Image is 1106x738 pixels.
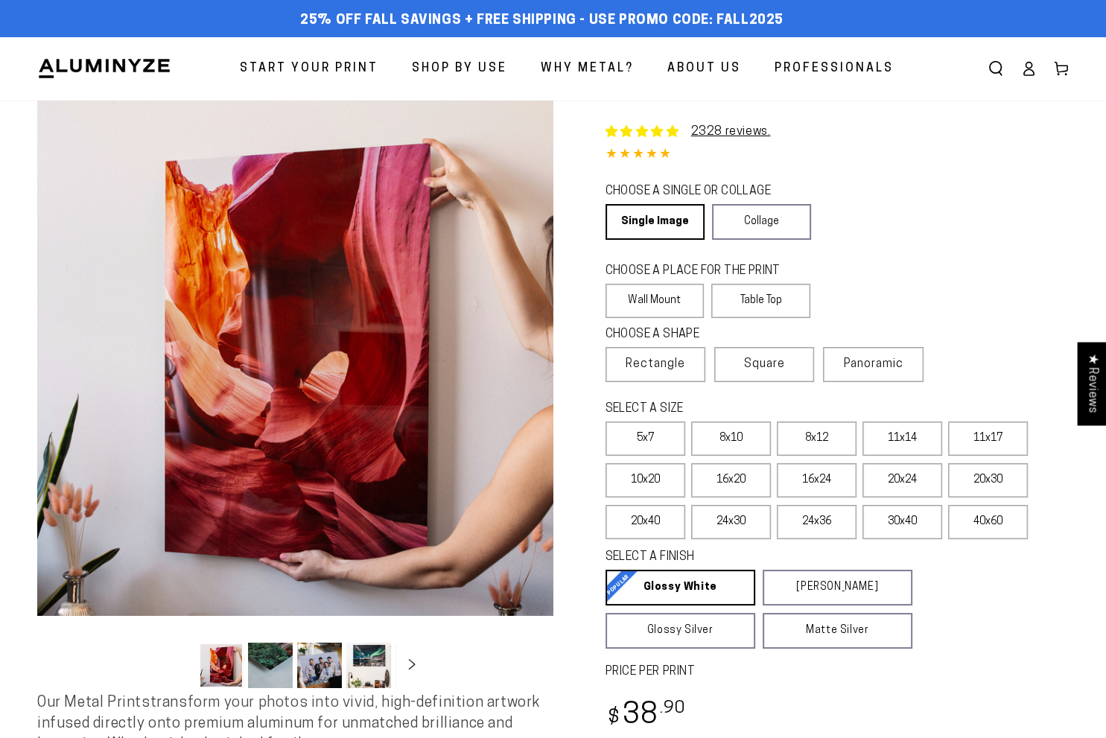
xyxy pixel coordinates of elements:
span: Shop By Use [412,58,507,80]
span: Panoramic [844,358,903,370]
label: 5x7 [606,422,685,456]
button: Slide right [395,649,428,682]
span: Square [744,355,785,373]
sup: .90 [659,700,686,717]
button: Load image 2 in gallery view [248,643,293,688]
a: Why Metal? [530,49,645,89]
label: Table Top [711,284,810,318]
a: Matte Silver [763,613,912,649]
button: Load image 1 in gallery view [199,643,244,688]
img: Aluminyze [37,57,171,80]
label: 11x17 [948,422,1028,456]
a: 2328 reviews. [691,126,771,138]
a: Glossy Silver [606,613,755,649]
a: Collage [712,204,811,240]
label: 16x20 [691,463,771,497]
label: Wall Mount [606,284,705,318]
span: 25% off FALL Savings + Free Shipping - Use Promo Code: FALL2025 [300,13,784,29]
legend: CHOOSE A SINGLE OR COLLAGE [606,183,798,200]
legend: SELECT A FINISH [606,549,878,566]
button: Load image 4 in gallery view [346,643,391,688]
media-gallery: Gallery Viewer [37,101,553,693]
button: Slide left [162,649,194,682]
div: Click to open Judge.me floating reviews tab [1078,342,1106,424]
a: Shop By Use [401,49,518,89]
div: 4.85 out of 5.0 stars [606,144,1070,166]
span: Start Your Print [240,58,378,80]
a: Glossy White [606,570,755,605]
span: Why Metal? [541,58,634,80]
label: 24x36 [777,505,856,539]
span: About Us [667,58,741,80]
span: Professionals [775,58,894,80]
legend: SELECT A SIZE [606,401,878,418]
label: 30x40 [862,505,942,539]
span: Rectangle [626,355,685,373]
bdi: 38 [606,702,687,731]
button: Load image 3 in gallery view [297,643,342,688]
a: Single Image [606,204,705,240]
label: 11x14 [862,422,942,456]
span: $ [608,708,620,728]
legend: CHOOSE A SHAPE [606,326,799,343]
label: 8x12 [777,422,856,456]
label: 20x40 [606,505,685,539]
label: 20x24 [862,463,942,497]
label: 10x20 [606,463,685,497]
label: 40x60 [948,505,1028,539]
label: 8x10 [691,422,771,456]
a: About Us [656,49,752,89]
label: 24x30 [691,505,771,539]
label: PRICE PER PRINT [606,664,1070,681]
a: [PERSON_NAME] [763,570,912,605]
label: 20x30 [948,463,1028,497]
summary: Search our site [979,52,1012,85]
a: Professionals [763,49,905,89]
label: 16x24 [777,463,856,497]
legend: CHOOSE A PLACE FOR THE PRINT [606,263,797,280]
a: Start Your Print [229,49,390,89]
